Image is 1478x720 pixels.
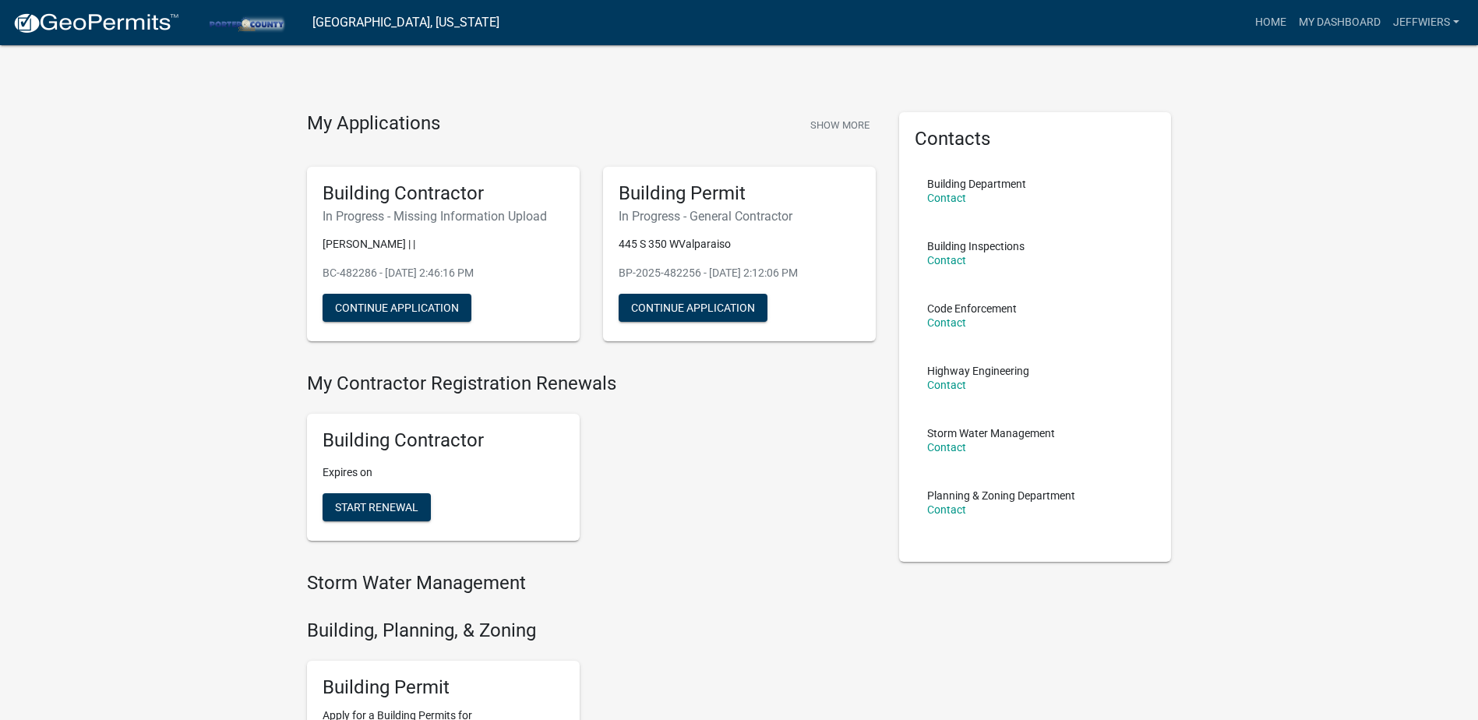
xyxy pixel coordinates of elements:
[1387,8,1466,37] a: JeffWiers
[323,182,564,205] h5: Building Contractor
[323,265,564,281] p: BC-482286 - [DATE] 2:46:16 PM
[927,441,966,454] a: Contact
[927,178,1026,189] p: Building Department
[1249,8,1293,37] a: Home
[323,464,564,481] p: Expires on
[804,112,876,138] button: Show More
[307,572,876,595] h4: Storm Water Management
[323,493,431,521] button: Start Renewal
[307,372,876,395] h4: My Contractor Registration Renewals
[307,112,440,136] h4: My Applications
[323,676,564,699] h5: Building Permit
[927,316,966,329] a: Contact
[192,12,300,33] img: Porter County, Indiana
[619,182,860,205] h5: Building Permit
[323,294,471,322] button: Continue Application
[1293,8,1387,37] a: My Dashboard
[307,372,876,553] wm-registration-list-section: My Contractor Registration Renewals
[927,241,1025,252] p: Building Inspections
[619,294,767,322] button: Continue Application
[927,303,1017,314] p: Code Enforcement
[927,379,966,391] a: Contact
[927,192,966,204] a: Contact
[619,236,860,252] p: 445 S 350 WValparaiso
[619,265,860,281] p: BP-2025-482256 - [DATE] 2:12:06 PM
[927,503,966,516] a: Contact
[323,209,564,224] h6: In Progress - Missing Information Upload
[619,209,860,224] h6: In Progress - General Contractor
[307,619,876,642] h4: Building, Planning, & Zoning
[927,490,1075,501] p: Planning & Zoning Department
[312,9,499,36] a: [GEOGRAPHIC_DATA], [US_STATE]
[915,128,1156,150] h5: Contacts
[927,254,966,266] a: Contact
[927,365,1029,376] p: Highway Engineering
[323,236,564,252] p: [PERSON_NAME] | |
[323,429,564,452] h5: Building Contractor
[335,501,418,514] span: Start Renewal
[927,428,1055,439] p: Storm Water Management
